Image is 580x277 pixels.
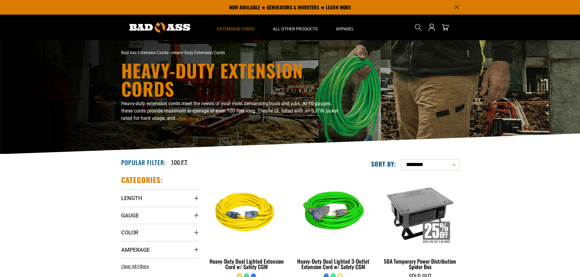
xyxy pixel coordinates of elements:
summary: All Other Products [264,15,327,40]
img: neon green [295,178,372,248]
img: yellow [208,178,285,248]
nav: breadcrumbs [121,50,343,56]
summary: Extension Cords [208,15,264,40]
span: Amperage [121,246,150,253]
span: › [169,50,170,55]
a: Bad Ass Extension Cords [121,50,168,55]
span: Gauge [121,212,139,219]
label: Sort by: [371,160,396,168]
a: 100 FT [171,158,188,166]
summary: Search [413,23,423,32]
span: Heavy-Duty Extension Cords [171,50,225,55]
summary: Apparel [327,15,363,40]
span: Extension Cords [217,26,255,32]
a: Clear All Filters [121,263,151,270]
img: 50A Temporary Power Distribution Spider Box [382,178,459,248]
h2: Popular Filter: [121,158,166,166]
h2: Categories: [121,175,163,185]
summary: Length [121,189,199,206]
div: 50A Temporary Power Distribution Spider Box [381,258,459,269]
div: Heavy-Duty Dual Lighted 3-Outlet Extension Cord w/ Safety CGM [294,258,372,269]
h1: Heavy-Duty Extension Cords [121,61,343,98]
a: neon green Heavy-Duty Dual Lighted 3-Outlet Extension Cord w/ Safety CGM [294,175,372,273]
summary: Color [121,224,199,241]
span: Read More [179,116,199,121]
span: Heavy-duty extension cords meet the needs of your most demanding tools and jobs. At 10 gauges, th... [121,101,338,121]
span: Length [121,195,142,202]
span: All Other Products [273,26,318,32]
a: 50A Temporary Power Distribution Spider Box 50A Temporary Power Distribution Spider Box [381,175,459,273]
summary: Amperage [121,241,199,258]
span: Apparel [336,26,354,32]
div: Heavy-Duty Dual Lighted Extension Cord w/ Safety CGM [208,258,286,269]
summary: Gauge [121,207,199,224]
a: yellow Heavy-Duty Dual Lighted Extension Cord w/ Safety CGM [208,175,286,273]
span: Color [121,229,138,236]
span: Clear All Filters [121,264,149,269]
img: Bad Ass Extension Cords [129,23,190,33]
